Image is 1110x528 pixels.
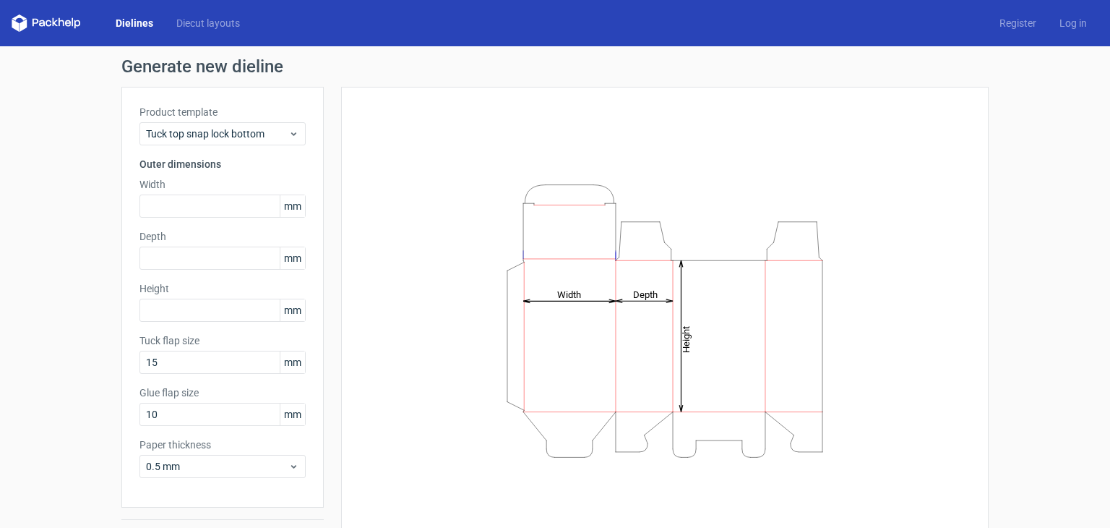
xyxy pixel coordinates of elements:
[121,58,989,75] h1: Generate new dieline
[139,386,306,400] label: Glue flap size
[104,16,165,30] a: Dielines
[988,16,1048,30] a: Register
[139,105,306,119] label: Product template
[146,127,288,141] span: Tuck top snap lock bottom
[280,299,305,321] span: mm
[280,247,305,269] span: mm
[139,229,306,244] label: Depth
[139,438,306,452] label: Paper thickness
[139,157,306,171] h3: Outer dimensions
[146,459,288,474] span: 0.5 mm
[280,195,305,217] span: mm
[681,325,692,352] tspan: Height
[633,289,658,299] tspan: Depth
[1048,16,1098,30] a: Log in
[280,352,305,373] span: mm
[139,281,306,296] label: Height
[165,16,251,30] a: Diecut layouts
[139,177,306,192] label: Width
[280,404,305,425] span: mm
[557,289,581,299] tspan: Width
[139,333,306,348] label: Tuck flap size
